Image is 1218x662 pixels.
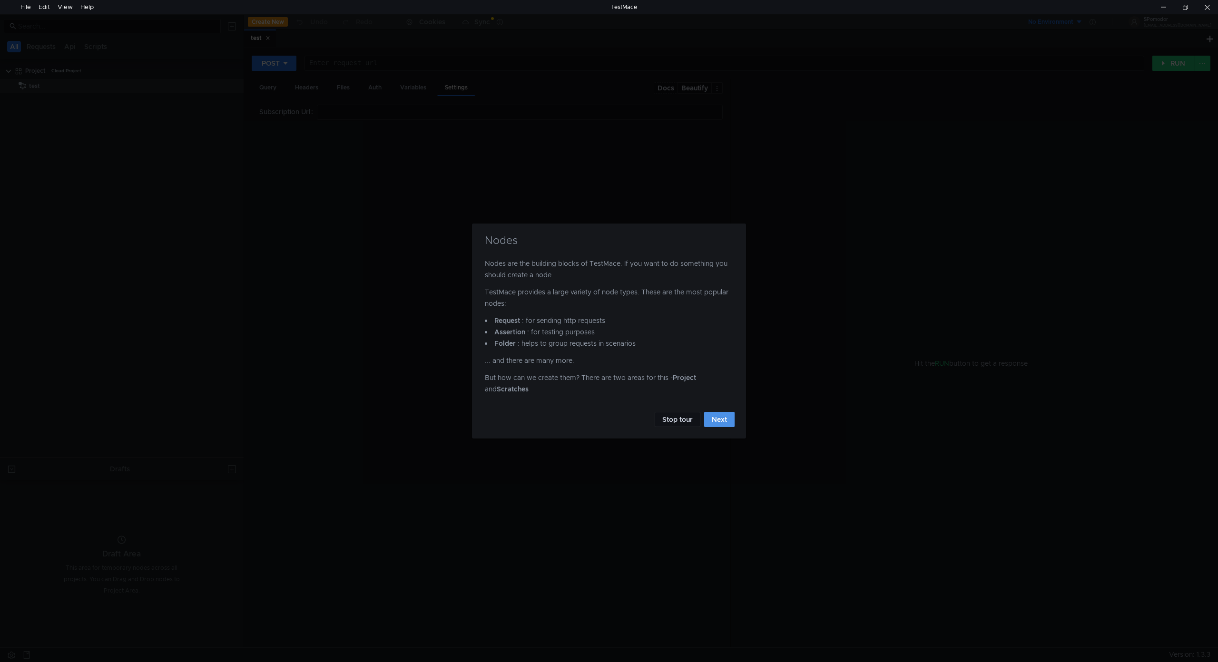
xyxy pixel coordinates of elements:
[485,355,733,372] p: ... and there are many more.
[497,385,529,393] strong: Scratches
[673,373,696,382] strong: Project
[483,235,735,246] h4: Nodes
[485,258,733,286] p: Nodes are the building blocks of TestMace. If you want to do something you should create a node.
[485,338,733,349] li: : helps to group requests in scenarios
[494,339,516,348] strong: Folder
[494,328,525,336] strong: Assertion
[485,315,733,326] li: : for sending http requests
[485,372,733,400] p: But how can we create them? There are two areas for this - and
[485,326,733,338] li: : for testing purposes
[485,286,733,315] p: TestMace provides a large variety of node types. These are the most popular nodes:
[494,316,520,325] strong: Request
